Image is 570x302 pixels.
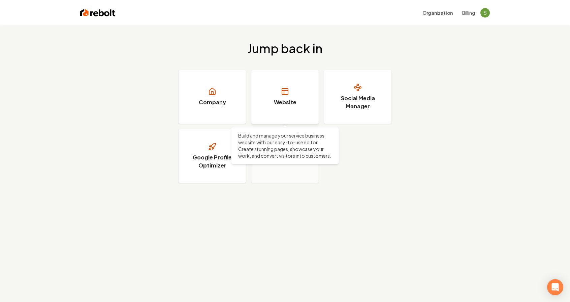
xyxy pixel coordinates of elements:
[179,70,246,124] a: Company
[251,70,319,124] a: Website
[274,98,296,106] h3: Website
[324,70,391,124] a: Social Media Manager
[80,8,116,17] img: Rebolt Logo
[199,98,226,106] h3: Company
[332,94,383,110] h3: Social Media Manager
[418,7,457,19] button: Organization
[187,153,237,169] h3: Google Profile Optimizer
[480,8,490,17] img: Sales Champion
[238,132,332,159] p: Build and manage your service business website with our easy-to-use editor. Create stunning pages...
[179,129,246,183] a: Google Profile Optimizer
[248,42,322,55] h2: Jump back in
[480,8,490,17] button: Open user button
[462,9,475,16] button: Billing
[547,279,563,295] div: Open Intercom Messenger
